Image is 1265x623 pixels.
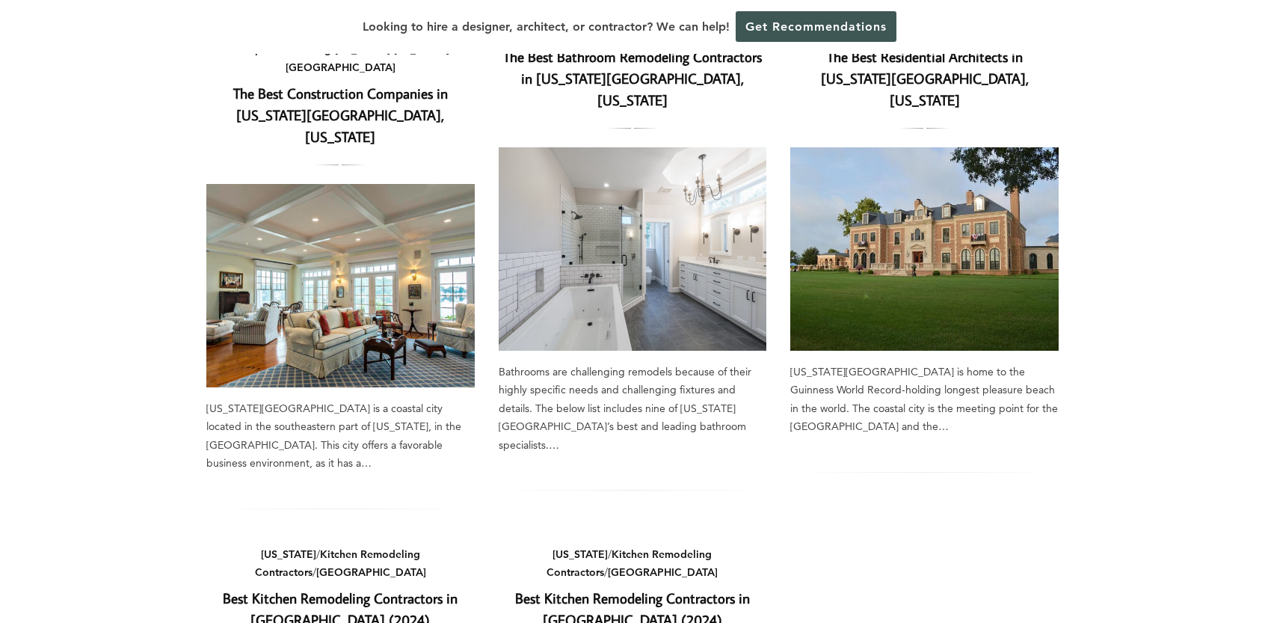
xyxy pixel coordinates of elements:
[232,24,372,56] a: Construction Companies
[316,565,426,579] a: [GEOGRAPHIC_DATA]
[206,184,475,387] a: The Best Construction Companies in [US_STATE][GEOGRAPHIC_DATA], [US_STATE]
[553,547,608,561] a: [US_STATE]
[291,43,331,56] a: Ranking
[978,515,1247,605] iframe: Drift Widget Chat Controller
[335,43,390,56] a: [US_STATE]
[499,147,767,351] a: The Best Bathroom Remodeling Contractors in [US_STATE][GEOGRAPHIC_DATA], [US_STATE]
[206,399,475,473] div: [US_STATE][GEOGRAPHIC_DATA] is a coastal city located in the southeastern part of [US_STATE], in ...
[499,363,767,455] div: Bathrooms are challenging remodels because of their highly specific needs and challenging fixture...
[499,545,767,582] div: / /
[821,47,1029,109] a: The Best Residential Architects in [US_STATE][GEOGRAPHIC_DATA], [US_STATE]
[608,565,718,579] a: [GEOGRAPHIC_DATA]
[736,11,896,42] a: Get Recommendations
[503,47,762,109] a: The Best Bathroom Remodeling Contractors in [US_STATE][GEOGRAPHIC_DATA], [US_STATE]
[547,547,712,580] a: Kitchen Remodeling Contractors
[790,147,1059,351] a: The Best Residential Architects in [US_STATE][GEOGRAPHIC_DATA], [US_STATE]
[790,363,1059,436] div: [US_STATE][GEOGRAPHIC_DATA] is home to the Guinness World Record-holding longest pleasure beach i...
[255,547,420,580] a: Kitchen Remodeling Contractors
[206,545,475,582] div: / /
[261,547,316,561] a: [US_STATE]
[233,84,448,146] a: The Best Construction Companies in [US_STATE][GEOGRAPHIC_DATA], [US_STATE]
